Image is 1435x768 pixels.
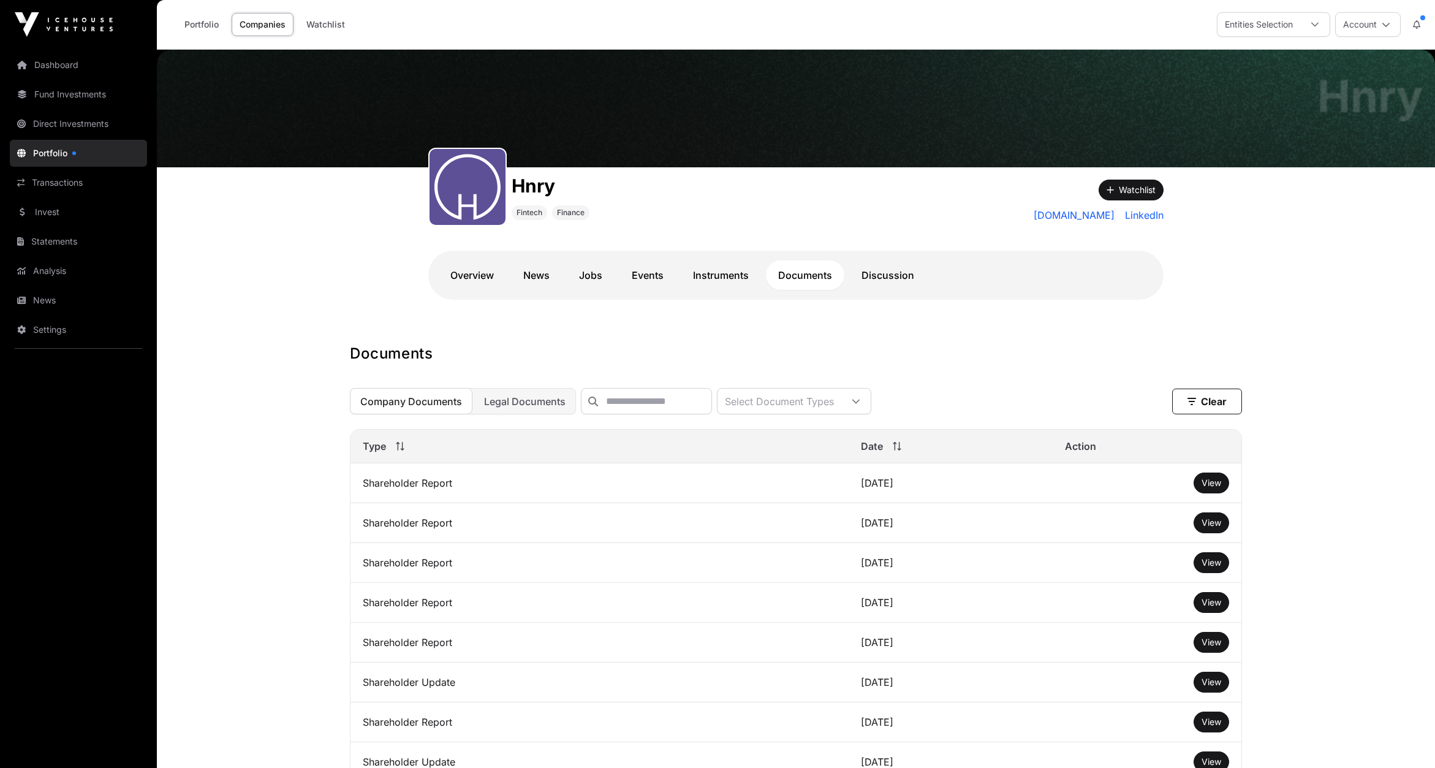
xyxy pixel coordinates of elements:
h1: Documents [350,344,1242,363]
span: Fintech [517,208,542,218]
a: Dashboard [10,51,147,78]
a: View [1202,636,1221,648]
span: View [1202,557,1221,568]
button: View [1194,632,1229,653]
a: View [1202,676,1221,688]
span: View [1202,597,1221,607]
button: View [1194,552,1229,573]
a: Jobs [567,260,615,290]
button: Legal Documents [474,388,576,414]
a: [DOMAIN_NAME] [1034,208,1115,222]
a: Events [619,260,676,290]
button: Company Documents [350,388,472,414]
a: Fund Investments [10,81,147,108]
td: Shareholder Report [350,503,849,543]
td: [DATE] [849,463,1053,503]
td: Shareholder Update [350,663,849,702]
a: View [1202,517,1221,529]
nav: Tabs [438,260,1154,290]
span: Legal Documents [484,395,566,408]
a: View [1202,477,1221,489]
td: Shareholder Report [350,543,849,583]
button: View [1194,473,1229,493]
td: Shareholder Report [350,623,849,663]
iframe: Chat Widget [1374,709,1435,768]
a: View [1202,756,1221,768]
a: Statements [10,228,147,255]
a: LinkedIn [1120,208,1164,222]
button: View [1194,672,1229,693]
h1: Hnry [512,175,589,197]
a: News [10,287,147,314]
a: Transactions [10,169,147,196]
a: View [1202,716,1221,728]
div: Select Document Types [717,389,841,414]
img: Hnry [157,50,1435,167]
img: Icehouse Ventures Logo [15,12,113,37]
span: Company Documents [360,395,462,408]
a: View [1202,557,1221,569]
td: [DATE] [849,503,1053,543]
a: Companies [232,13,293,36]
h1: Hnry [1317,74,1423,118]
td: Shareholder Report [350,583,849,623]
a: Overview [438,260,506,290]
a: Instruments [681,260,761,290]
a: Analysis [10,257,147,284]
a: Discussion [849,260,926,290]
td: [DATE] [849,583,1053,623]
button: Watchlist [1099,180,1164,200]
span: View [1202,477,1221,488]
button: Clear [1172,389,1242,414]
a: View [1202,596,1221,609]
button: View [1194,712,1229,732]
a: Invest [10,199,147,226]
a: Settings [10,316,147,343]
span: View [1202,517,1221,528]
button: View [1194,592,1229,613]
span: Date [861,439,883,454]
a: Portfolio [176,13,227,36]
span: Action [1065,439,1096,454]
a: Watchlist [298,13,353,36]
a: News [511,260,562,290]
span: View [1202,637,1221,647]
span: Finance [557,208,585,218]
img: Hnry.svg [434,154,501,220]
td: [DATE] [849,623,1053,663]
button: Account [1335,12,1401,37]
span: View [1202,677,1221,687]
span: View [1202,756,1221,767]
span: View [1202,717,1221,727]
span: Type [363,439,386,454]
td: Shareholder Report [350,702,849,742]
td: [DATE] [849,702,1053,742]
a: Portfolio [10,140,147,167]
td: Shareholder Report [350,463,849,503]
td: [DATE] [849,543,1053,583]
a: Documents [766,260,844,290]
button: View [1194,512,1229,533]
div: Entities Selection [1217,13,1300,36]
td: [DATE] [849,663,1053,702]
a: Direct Investments [10,110,147,137]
